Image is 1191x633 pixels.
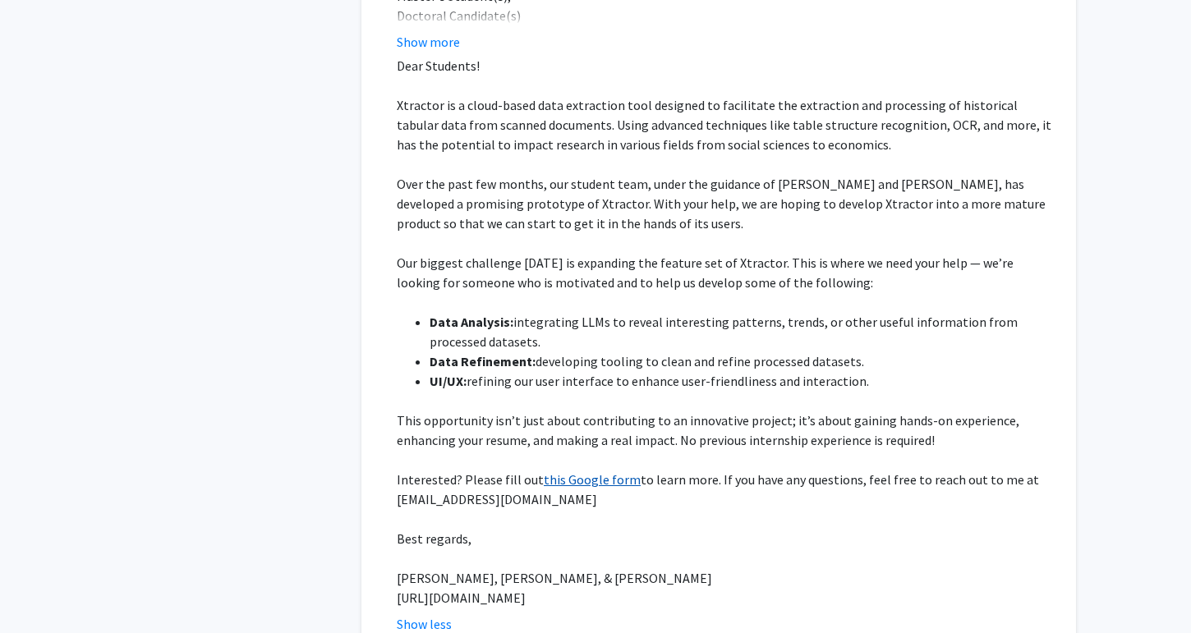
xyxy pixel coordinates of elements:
button: Show more [397,32,460,52]
a: this Google form [544,471,641,488]
span: Best regards, [397,530,471,547]
span: Xtractor is a cloud-based data extraction tool designed to facilitate the extraction and processi... [397,97,1051,153]
span: refining our user interface to enhance user-friendliness and interaction. [467,373,869,389]
iframe: Chat [12,559,70,621]
span: integrating LLMs to reveal interesting patterns, trends, or other useful information from process... [430,314,1018,350]
span: Our biggest challenge [DATE] is expanding the feature set of Xtractor. This is where we need your... [397,255,1014,291]
span: Dear Students! [397,57,480,74]
span: [URL][DOMAIN_NAME] [397,589,526,606]
strong: Data Refinement: [430,353,536,369]
p: [PERSON_NAME], [PERSON_NAME], & [PERSON_NAME] [397,568,1053,588]
strong: UI/UX: [430,373,467,389]
span: Over the past few months, our student team, under the guidance of [PERSON_NAME] and [PERSON_NAME]... [397,176,1046,232]
strong: Data Analysis: [430,314,513,330]
span: developing tooling to clean and refine processed datasets. [536,353,864,369]
span: Interested? Please fill out [397,471,544,488]
span: to learn more. If you have any questions, feel free to reach out to me at [EMAIL_ADDRESS][DOMAIN_... [397,471,1039,507]
span: This opportunity isn’t just about contributing to an innovative project; it’s about gaining hands... [397,412,1019,448]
